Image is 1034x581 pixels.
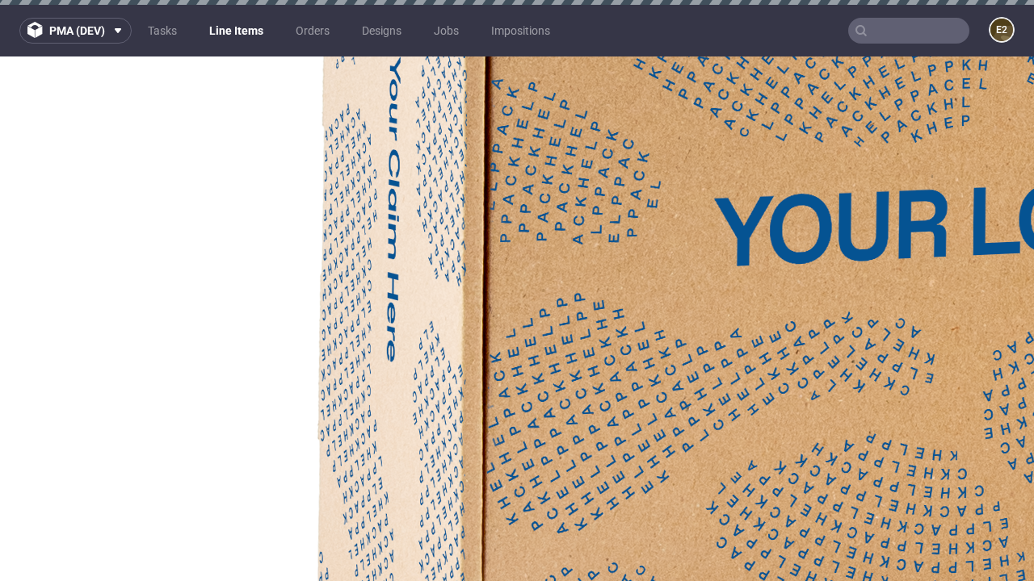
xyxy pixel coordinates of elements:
[990,19,1013,41] figcaption: e2
[49,25,105,36] span: pma (dev)
[19,18,132,44] button: pma (dev)
[481,18,560,44] a: Impositions
[200,18,273,44] a: Line Items
[352,18,411,44] a: Designs
[138,18,187,44] a: Tasks
[286,18,339,44] a: Orders
[424,18,469,44] a: Jobs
